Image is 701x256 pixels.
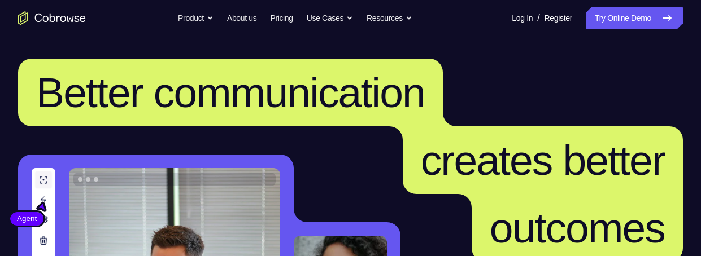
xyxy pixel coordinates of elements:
a: Go to the home page [18,11,86,25]
span: creates better [421,136,665,184]
a: Pricing [270,7,293,29]
a: Register [545,7,572,29]
button: Resources [367,7,412,29]
button: Use Cases [307,7,353,29]
a: Try Online Demo [586,7,683,29]
span: Better communication [36,69,425,116]
button: Product [178,7,214,29]
span: outcomes [490,204,665,251]
a: About us [227,7,256,29]
span: / [537,11,539,25]
a: Log In [512,7,533,29]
